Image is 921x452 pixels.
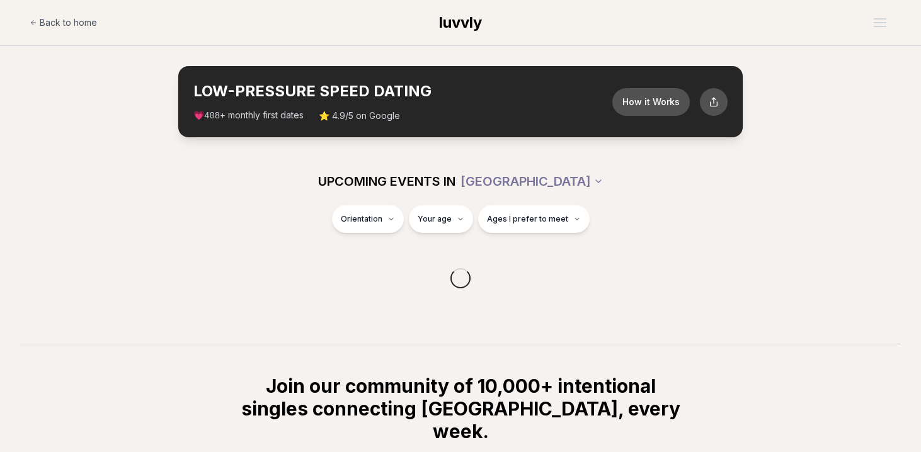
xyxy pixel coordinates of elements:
[460,167,604,195] button: [GEOGRAPHIC_DATA]
[869,13,891,32] button: Open menu
[193,81,612,101] h2: LOW-PRESSURE SPEED DATING
[318,172,455,190] span: UPCOMING EVENTS IN
[239,375,682,443] h2: Join our community of 10,000+ intentional singles connecting [GEOGRAPHIC_DATA], every week.
[204,111,220,121] span: 408
[612,88,690,116] button: How it Works
[439,13,482,31] span: luvvly
[332,205,404,233] button: Orientation
[341,214,382,224] span: Orientation
[409,205,473,233] button: Your age
[418,214,452,224] span: Your age
[439,13,482,33] a: luvvly
[487,214,568,224] span: Ages I prefer to meet
[30,10,97,35] a: Back to home
[478,205,590,233] button: Ages I prefer to meet
[319,110,400,122] span: ⭐ 4.9/5 on Google
[40,16,97,29] span: Back to home
[193,109,304,122] span: 💗 + monthly first dates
